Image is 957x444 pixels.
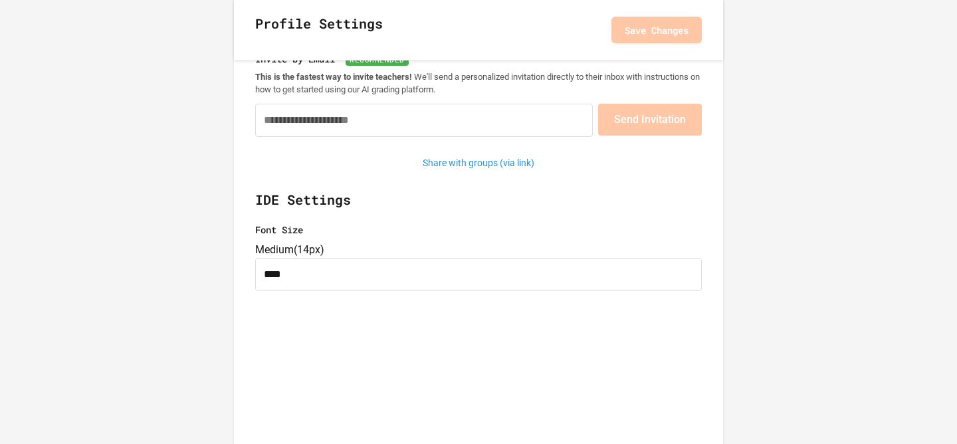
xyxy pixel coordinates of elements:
button: Share with groups (via link) [416,153,541,173]
strong: This is the fastest way to invite teachers! [255,72,412,82]
button: Send Invitation [598,104,702,136]
div: Medium ( 14px ) [255,242,702,258]
p: We'll send a personalized invitation directly to their inbox with instructions on how to get star... [255,71,702,96]
h2: Profile Settings [255,13,383,47]
button: Save Changes [611,17,702,43]
label: Font Size [255,223,702,237]
h2: IDE Settings [255,189,702,223]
